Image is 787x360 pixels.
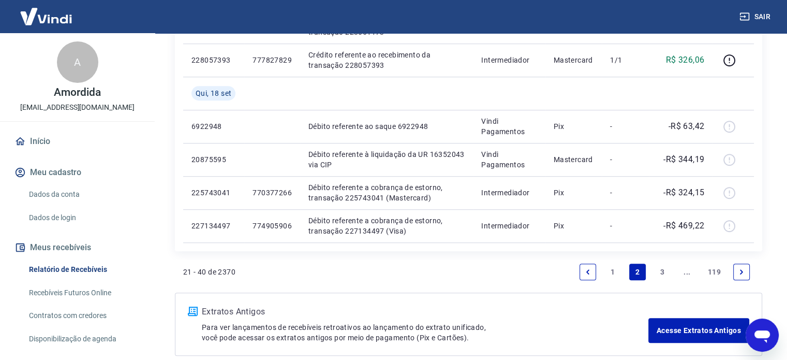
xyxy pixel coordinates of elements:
p: Intermediador [481,55,537,65]
p: -R$ 63,42 [669,120,705,133]
p: Mastercard [554,55,594,65]
p: [EMAIL_ADDRESS][DOMAIN_NAME] [20,102,135,113]
p: 228057393 [191,55,236,65]
p: 20875595 [191,154,236,165]
a: Contratos com credores [25,305,142,326]
a: Início [12,130,142,153]
p: Débito referente ao saque 6922948 [308,121,465,132]
p: Intermediador [481,188,537,198]
button: Meu cadastro [12,161,142,184]
p: Pix [554,221,594,231]
p: - [610,121,641,132]
p: -R$ 344,19 [663,153,704,166]
a: Jump forward [679,264,695,280]
button: Sair [737,7,775,26]
p: Amordida [54,87,101,98]
p: Pix [554,188,594,198]
a: Previous page [580,264,596,280]
p: Mastercard [554,154,594,165]
a: Page 2 is your current page [629,264,646,280]
p: 21 - 40 de 2370 [183,267,235,277]
p: Crédito referente ao recebimento da transação 228057393 [308,50,465,70]
p: - [610,154,641,165]
p: 770377266 [253,188,292,198]
p: -R$ 324,15 [663,186,704,199]
a: Acesse Extratos Antigos [648,318,749,343]
button: Meus recebíveis [12,236,142,259]
p: 225743041 [191,188,236,198]
img: Vindi [12,1,80,32]
a: Next page [733,264,750,280]
a: Page 119 [704,264,725,280]
p: Extratos Antigos [202,306,648,318]
iframe: Botão para abrir a janela de mensagens [746,319,779,352]
p: - [610,221,641,231]
p: R$ 326,06 [666,54,705,66]
p: 6922948 [191,121,236,132]
p: 1/1 [610,55,641,65]
p: -R$ 469,22 [663,220,704,232]
p: 777827829 [253,55,292,65]
span: Qui, 18 set [196,88,231,98]
p: Pix [554,121,594,132]
a: Dados da conta [25,184,142,205]
p: Débito referente a cobrança de estorno, transação 225743041 (Mastercard) [308,182,465,203]
img: ícone [188,307,198,316]
a: Disponibilização de agenda [25,328,142,350]
a: Page 1 [604,264,621,280]
ul: Pagination [575,260,754,284]
a: Relatório de Recebíveis [25,259,142,280]
p: - [610,188,641,198]
p: 774905906 [253,221,292,231]
a: Recebíveis Futuros Online [25,282,142,304]
p: Débito referente a cobrança de estorno, transação 227134497 (Visa) [308,215,465,236]
p: Intermediador [481,221,537,231]
p: Débito referente à liquidação da UR 16352043 via CIP [308,149,465,170]
p: 227134497 [191,221,236,231]
a: Page 3 [654,264,671,280]
p: Vindi Pagamentos [481,149,537,170]
a: Dados de login [25,207,142,228]
div: A [57,41,98,83]
p: Vindi Pagamentos [481,116,537,137]
p: Para ver lançamentos de recebíveis retroativos ao lançamento do extrato unificado, você pode aces... [202,322,648,343]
